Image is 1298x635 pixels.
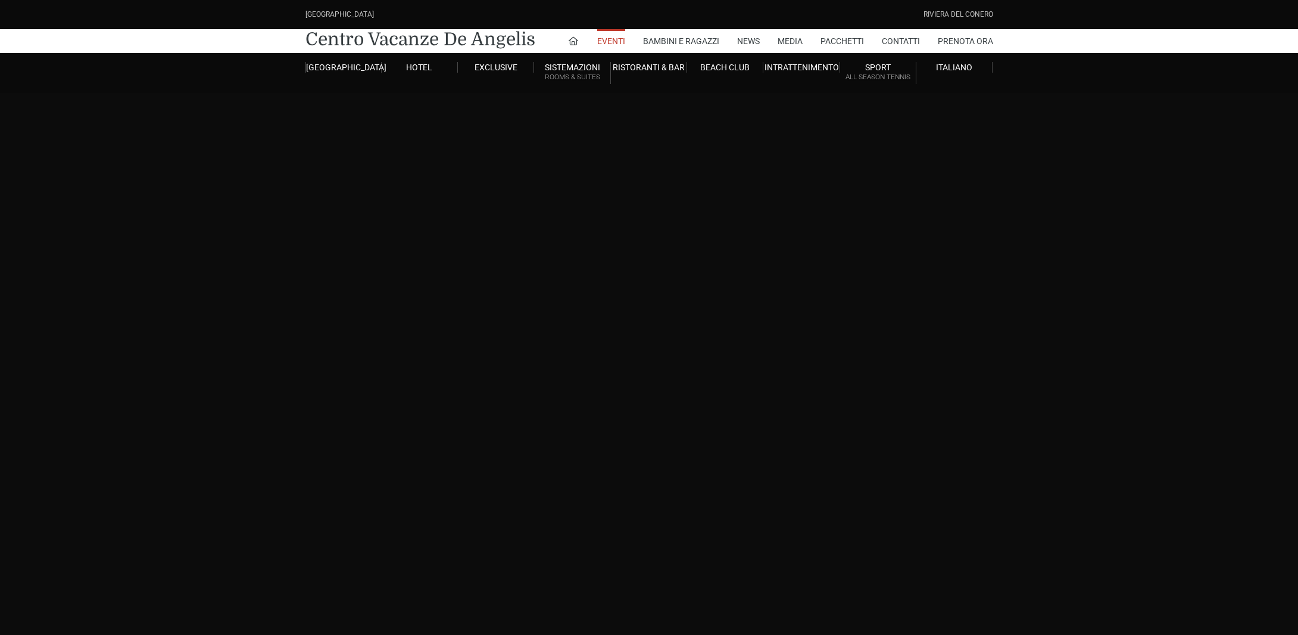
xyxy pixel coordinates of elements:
a: Intrattenimento [763,62,840,73]
a: Eventi [597,29,625,53]
a: Media [778,29,803,53]
a: Italiano [916,62,993,73]
a: Prenota Ora [938,29,993,53]
a: Ristoranti & Bar [611,62,687,73]
small: All Season Tennis [840,71,916,83]
div: [GEOGRAPHIC_DATA] [305,9,374,20]
a: [GEOGRAPHIC_DATA] [305,62,382,73]
a: Bambini e Ragazzi [643,29,719,53]
a: Contatti [882,29,920,53]
a: Exclusive [458,62,534,73]
a: Beach Club [687,62,763,73]
a: News [737,29,760,53]
a: SportAll Season Tennis [840,62,916,84]
a: Centro Vacanze De Angelis [305,27,535,51]
span: Italiano [936,63,972,72]
a: SistemazioniRooms & Suites [534,62,610,84]
div: Riviera Del Conero [923,9,993,20]
a: Hotel [382,62,458,73]
a: Pacchetti [820,29,864,53]
small: Rooms & Suites [534,71,610,83]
